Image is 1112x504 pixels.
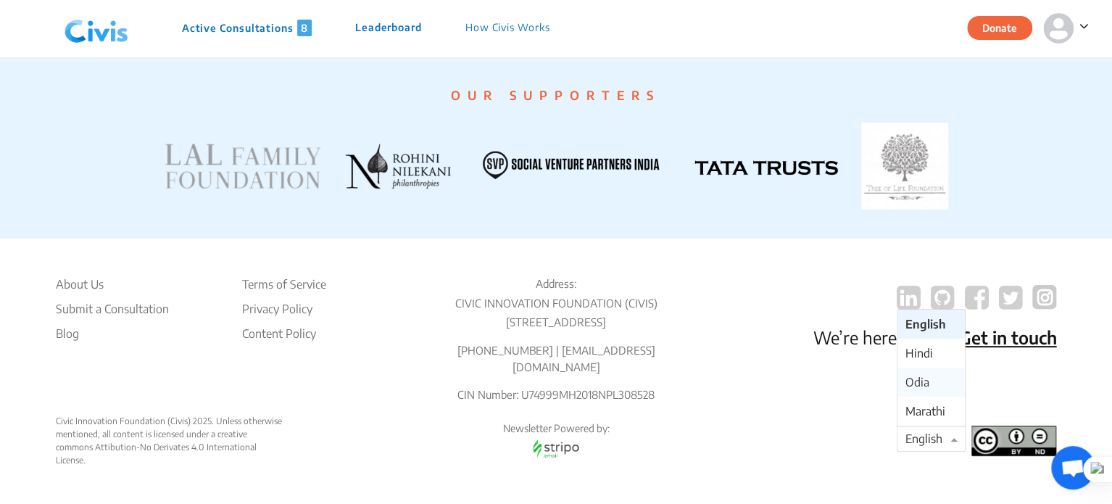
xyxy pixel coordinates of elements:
img: LAL FAMILY FOUNDATION [164,143,321,189]
p: [PHONE_NUMBER] | [EMAIL_ADDRESS][DOMAIN_NAME] [421,342,692,375]
p: Leaderboard [355,20,422,36]
img: stripo email logo [526,436,586,461]
p: Newsletter Powered by: [421,421,692,436]
span: Marathi [905,404,945,418]
p: How Civis Works [465,20,550,36]
a: Donate [967,20,1043,34]
p: Active Consultations [182,20,312,36]
img: TATA TRUSTS [694,160,838,175]
span: Hindi [905,346,932,360]
img: navlogo.png [59,7,134,50]
button: Donate [967,16,1032,40]
li: About Us [56,276,169,293]
li: Privacy Policy [241,300,325,318]
span: Odia [905,375,929,389]
li: Submit a Consultation [56,300,169,318]
img: footer logo [971,426,1056,456]
li: Terms of Service [241,276,325,293]
img: SVP INDIA [474,143,671,189]
p: CIVIC INNOVATION FOUNDATION (CIVIS) [421,295,692,312]
span: 8 [297,20,312,36]
span: English [905,317,945,331]
p: We’re here to help. [813,324,1056,350]
a: Get in touch [958,326,1056,348]
img: person-default.svg [1043,13,1074,44]
div: Civic Innovation Foundation (Civis) 2025. Unless otherwise mentioned, all content is licensed und... [56,415,284,467]
li: Content Policy [241,325,325,342]
div: Open chat [1051,446,1095,489]
a: Blog [56,325,169,342]
p: [STREET_ADDRESS] [421,314,692,331]
img: TATA TRUSTS [861,123,948,210]
p: Address: [421,276,692,292]
img: ROHINI NILEKANI PHILANTHROPIES [344,143,451,189]
p: CIN Number: U74999MH2018NPL308528 [421,387,692,403]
